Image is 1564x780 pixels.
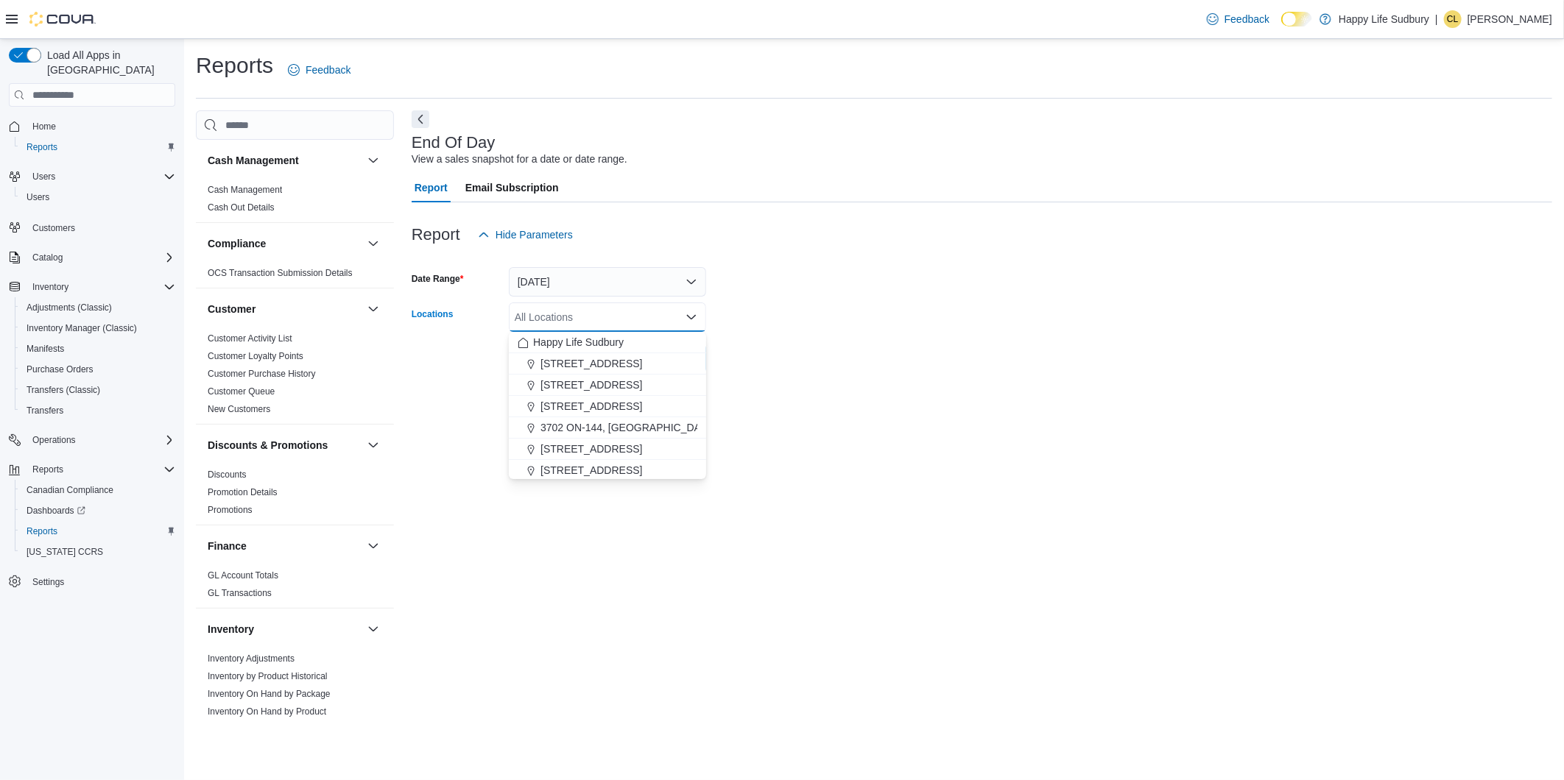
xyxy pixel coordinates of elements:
button: [STREET_ADDRESS] [509,460,706,481]
a: Customer Purchase History [208,369,316,379]
a: Customer Activity List [208,333,292,344]
h3: End Of Day [412,134,496,152]
a: Users [21,188,55,206]
a: Customer Queue [208,386,275,397]
button: Reports [15,521,181,542]
span: Hide Parameters [496,227,573,242]
span: Settings [32,576,64,588]
span: Cash Out Details [208,202,275,213]
button: Finance [208,539,362,553]
a: Feedback [282,55,356,85]
a: Promotions [208,505,253,515]
span: Manifests [21,340,175,358]
button: Hide Parameters [472,220,579,249]
span: Transfers [27,405,63,416]
span: Email Subscription [465,173,559,202]
span: Customers [27,218,175,236]
span: Adjustments (Classic) [21,299,175,316]
button: Catalog [3,247,181,268]
span: Catalog [32,252,63,263]
span: Catalog [27,249,175,266]
a: Dashboards [15,500,181,521]
button: Reports [27,461,69,478]
label: Date Range [412,273,464,285]
span: GL Transactions [208,587,272,599]
span: Inventory Manager (Classic) [27,322,137,334]
button: [STREET_ADDRESS] [509,439,706,460]
a: New Customers [208,404,270,414]
a: Customer Loyalty Points [208,351,303,361]
a: Cash Management [208,185,282,195]
button: Transfers [15,400,181,421]
a: Inventory Manager (Classic) [21,319,143,337]
span: Inventory On Hand by Product [208,706,326,717]
span: Purchase Orders [21,361,175,378]
span: Customer Loyalty Points [208,350,303,362]
button: Next [412,110,429,128]
button: Operations [3,430,181,450]
span: Load All Apps in [GEOGRAPHIC_DATA] [41,48,175,77]
h1: Reports [196,51,273,80]
a: Reports [21,138,63,156]
span: Washington CCRS [21,543,175,561]
button: [STREET_ADDRESS] [509,396,706,417]
button: Finance [364,537,382,555]
span: Inventory [27,278,175,296]
input: Dark Mode [1281,12,1312,27]
button: Inventory [27,278,74,296]
span: Inventory Adjustments [208,653,295,664]
div: Cash Management [196,181,394,222]
a: Transfers [21,402,69,419]
div: Choose from the following options [509,332,706,503]
button: Happy Life Sudbury [509,332,706,353]
button: [STREET_ADDRESS] [509,375,706,396]
h3: Inventory [208,622,254,637]
span: OCS Transaction Submission Details [208,267,353,279]
span: Home [27,117,175,135]
span: Users [27,191,49,203]
span: Settings [27,572,175,591]
span: Promotion Details [208,486,278,498]
span: Reports [32,464,63,475]
span: New Customers [208,403,270,415]
button: Operations [27,431,82,449]
button: Canadian Compliance [15,480,181,500]
h3: Discounts & Promotions [208,438,328,453]
span: Manifests [27,343,64,355]
span: Reports [27,141,57,153]
button: 3702 ON-144, [GEOGRAPHIC_DATA] [509,417,706,439]
div: Finance [196,567,394,608]
button: Catalog [27,249,68,266]
a: Inventory Adjustments [208,653,295,664]
span: [STREET_ADDRESS] [540,356,642,371]
a: Reports [21,522,63,540]
span: Report [415,173,448,202]
span: Reports [27,461,175,478]
button: Inventory [364,620,382,638]
span: Purchase Orders [27,364,94,375]
span: Feedback [1225,12,1269,26]
div: View a sales snapshot for a date or date range. [412,152,627,167]
span: Transfers (Classic) [27,384,100,396]
span: Inventory by Product Historical [208,670,328,682]
button: Users [3,166,181,187]
span: [STREET_ADDRESS] [540,377,642,392]
button: Inventory [3,277,181,297]
div: Discounts & Promotions [196,466,394,525]
h3: Report [412,226,460,244]
span: Reports [27,525,57,537]
button: Manifests [15,338,181,359]
button: Reports [3,459,181,480]
a: Transfers (Classic) [21,381,106,399]
a: Inventory On Hand by Product [208,706,326,717]
h3: Finance [208,539,247,553]
button: Inventory [208,622,362,637]
span: Canadian Compliance [27,484,113,496]
button: Customers [3,216,181,238]
div: Compliance [196,264,394,288]
button: Customer [208,302,362,316]
span: [STREET_ADDRESS] [540,463,642,478]
span: Inventory On Hand by Package [208,688,331,700]
button: [DATE] [509,267,706,297]
span: Users [32,171,55,182]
